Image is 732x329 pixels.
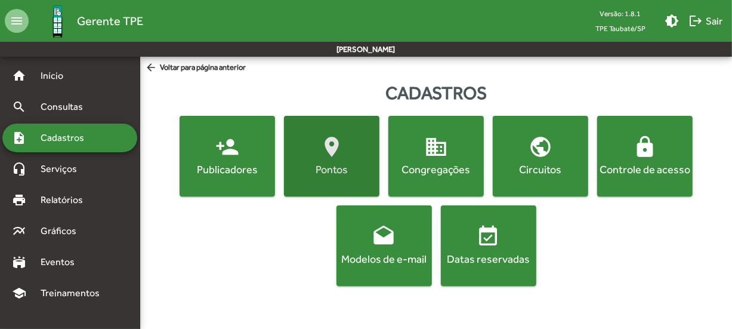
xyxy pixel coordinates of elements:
div: Versão: 1.8.1 [586,6,655,21]
span: Gráficos [33,224,92,238]
mat-icon: public [529,135,552,159]
span: Voltar para página anterior [145,62,246,75]
mat-icon: school [12,286,26,300]
mat-icon: domain [424,135,448,159]
mat-icon: menu [5,9,29,33]
mat-icon: brightness_medium [665,14,679,28]
mat-icon: drafts [372,225,396,248]
div: Datas reservadas [443,251,534,266]
div: Cadastros [140,79,732,106]
div: Publicadores [182,162,273,177]
mat-icon: person_add [215,135,239,159]
div: Controle de acesso [600,162,690,177]
mat-icon: logout [688,14,703,28]
span: Treinamentos [33,286,114,300]
button: Publicadores [180,116,275,196]
span: Gerente TPE [77,11,143,30]
button: Circuitos [493,116,588,196]
button: Pontos [284,116,379,196]
span: Consultas [33,100,98,114]
span: Início [33,69,81,83]
mat-icon: home [12,69,26,83]
mat-icon: multiline_chart [12,224,26,238]
button: Congregações [388,116,484,196]
span: Relatórios [33,193,98,207]
span: Eventos [33,255,91,269]
a: Gerente TPE [29,2,143,41]
mat-icon: stadium [12,255,26,269]
div: Congregações [391,162,481,177]
mat-icon: print [12,193,26,207]
div: Modelos de e-mail [339,251,430,266]
mat-icon: search [12,100,26,114]
span: Cadastros [33,131,100,145]
mat-icon: arrow_back [145,62,160,75]
mat-icon: lock [633,135,657,159]
div: Circuitos [495,162,586,177]
button: Controle de acesso [597,116,693,196]
img: Logo [38,2,77,41]
mat-icon: event_available [477,225,501,248]
div: Pontos [286,162,377,177]
mat-icon: location_on [320,135,344,159]
button: Sair [684,10,727,32]
button: Modelos de e-mail [336,205,432,286]
span: Serviços [33,162,93,176]
mat-icon: headset_mic [12,162,26,176]
mat-icon: note_add [12,131,26,145]
span: TPE Taubaté/SP [586,21,655,36]
span: Sair [688,10,722,32]
button: Datas reservadas [441,205,536,286]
